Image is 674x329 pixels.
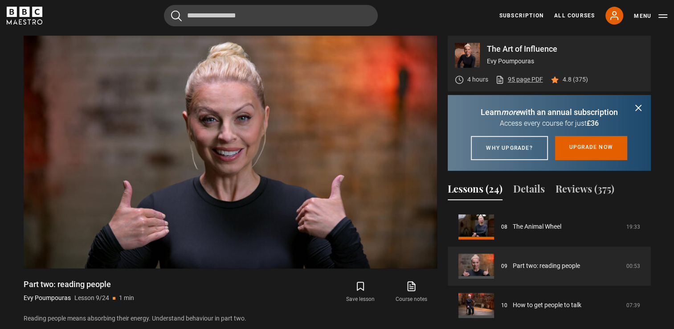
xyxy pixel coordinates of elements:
a: Upgrade now [555,136,627,160]
a: Why upgrade? [471,136,547,160]
a: All Courses [554,12,595,20]
a: Part two: reading people [513,261,580,271]
p: Evy Poumpouras [24,293,71,303]
video-js: Video Player [24,36,437,268]
p: 1 min [119,293,134,303]
p: Reading people means absorbing their energy. Understand behaviour in part two. [24,314,437,323]
button: Submit the search query [171,10,182,21]
p: 4.8 (375) [563,75,588,84]
button: Reviews (375) [556,181,614,200]
a: Subscription [499,12,543,20]
p: Evy Poumpouras [487,57,644,66]
button: Save lesson [335,279,386,305]
p: The Art of Influence [487,45,644,53]
p: Lesson 9/24 [74,293,109,303]
i: more [501,107,520,117]
h1: Part two: reading people [24,279,134,290]
p: Access every course for just [458,118,640,129]
a: 95 page PDF [495,75,543,84]
button: Details [513,181,545,200]
a: The Animal Wheel [513,222,561,231]
a: How to get people to talk [513,300,581,310]
button: Toggle navigation [634,12,667,21]
input: Search [164,5,378,26]
button: Lessons (24) [448,181,502,200]
span: £36 [587,119,599,127]
a: Course notes [386,279,437,305]
svg: BBC Maestro [7,7,42,25]
p: Learn with an annual subscription [458,106,640,118]
p: 4 hours [467,75,488,84]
